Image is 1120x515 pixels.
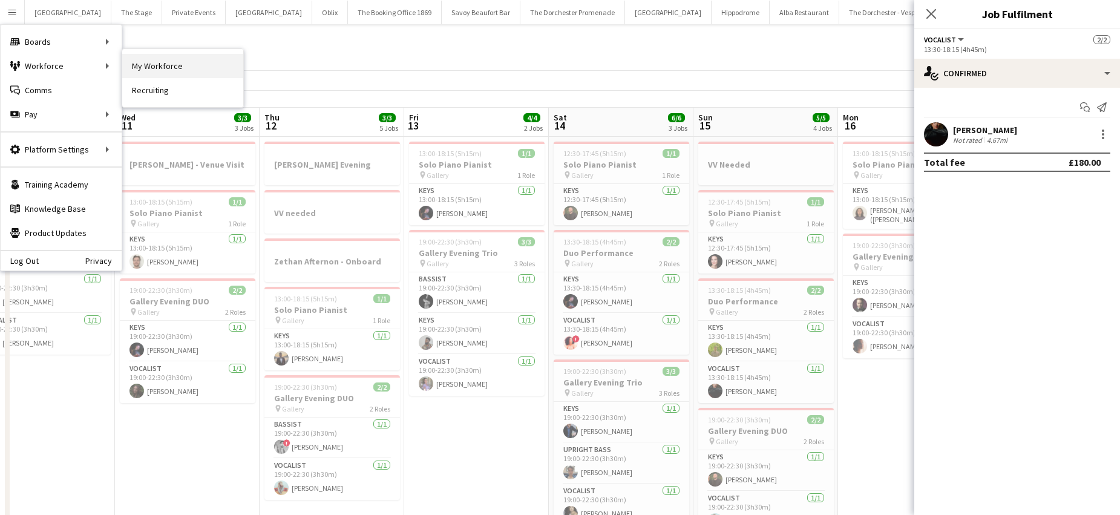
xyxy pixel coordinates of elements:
[120,362,255,403] app-card-role: Vocalist1/119:00-22:30 (3h30m)[PERSON_NAME]
[419,149,482,158] span: 13:00-18:15 (5h15m)
[698,159,834,170] h3: VV Needed
[518,149,535,158] span: 1/1
[1069,156,1101,168] div: £180.00
[118,119,136,133] span: 11
[698,190,834,274] div: 12:30-17:45 (5h15m)1/1Solo Piano Pianist Gallery1 RoleKeys1/112:30-17:45 (5h15m)[PERSON_NAME]
[953,125,1017,136] div: [PERSON_NAME]
[129,197,192,206] span: 13:00-18:15 (5h15m)
[234,113,251,122] span: 3/3
[1,256,39,266] a: Log Out
[843,159,978,170] h3: Solo Piano Pianist
[409,159,545,170] h3: Solo Piano Pianist
[669,123,687,133] div: 3 Jobs
[663,237,680,246] span: 2/2
[698,232,834,274] app-card-role: Keys1/112:30-17:45 (5h15m)[PERSON_NAME]
[843,142,978,229] div: 13:00-18:15 (5h15m)1/1Solo Piano Pianist Gallery1 RoleKeys1/113:00-18:15 (5h15m)[PERSON_NAME] ([P...
[120,142,255,185] app-job-card: [PERSON_NAME] - Venue Visit
[225,307,246,317] span: 2 Roles
[409,355,545,396] app-card-role: Vocalist1/119:00-22:30 (3h30m)[PERSON_NAME]
[708,415,771,424] span: 19:00-22:30 (3h30m)
[264,375,400,500] app-job-card: 19:00-22:30 (3h30m)2/2Gallery Evening DUO Gallery2 RolesBassist1/119:00-22:30 (3h30m)![PERSON_NAM...
[370,404,390,413] span: 2 Roles
[843,234,978,358] app-job-card: 19:00-22:30 (3h30m)2/2Gallery Evening DUO Gallery2 RolesKeys1/119:00-22:30 (3h30m)[PERSON_NAME]Vo...
[804,437,824,446] span: 2 Roles
[924,156,965,168] div: Total fee
[25,1,111,24] button: [GEOGRAPHIC_DATA]
[419,237,482,246] span: 19:00-22:30 (3h30m)
[698,142,834,185] div: VV Needed
[264,459,400,500] app-card-role: Vocalist1/119:00-22:30 (3h30m)[PERSON_NAME]
[122,54,243,78] a: My Workforce
[409,112,419,123] span: Fri
[843,184,978,229] app-card-role: Keys1/113:00-18:15 (5h15m)[PERSON_NAME] ([PERSON_NAME]) [PERSON_NAME] (Shar)
[1,137,122,162] div: Platform Settings
[668,113,685,122] span: 6/6
[860,171,883,180] span: Gallery
[442,1,520,24] button: Savoy Beaufort Bar
[807,197,824,206] span: 1/1
[229,197,246,206] span: 1/1
[264,208,400,218] h3: VV needed
[427,259,449,268] span: Gallery
[427,171,449,180] span: Gallery
[85,256,122,266] a: Privacy
[716,219,738,228] span: Gallery
[924,45,1110,54] div: 13:30-18:15 (4h45m)
[853,241,915,250] span: 19:00-22:30 (3h30m)
[235,123,254,133] div: 3 Jobs
[625,1,712,24] button: [GEOGRAPHIC_DATA]
[264,142,400,185] div: [PERSON_NAME] Evening
[1,102,122,126] div: Pay
[137,219,160,228] span: Gallery
[1,221,122,245] a: Product Updates
[523,113,540,122] span: 4/4
[698,208,834,218] h3: Solo Piano Pianist
[120,321,255,362] app-card-role: Keys1/119:00-22:30 (3h30m)[PERSON_NAME]
[122,78,243,102] a: Recruiting
[348,1,442,24] button: The Booking Office 1869
[698,296,834,307] h3: Duo Performance
[263,119,280,133] span: 12
[274,294,337,303] span: 13:00-18:15 (5h15m)
[807,219,824,228] span: 1 Role
[1,172,122,197] a: Training Academy
[162,1,226,24] button: Private Events
[659,259,680,268] span: 2 Roles
[554,159,689,170] h3: Solo Piano Pianist
[716,307,738,317] span: Gallery
[708,286,771,295] span: 13:30-18:15 (4h45m)
[572,335,580,343] span: !
[282,404,304,413] span: Gallery
[264,190,400,234] app-job-card: VV needed
[663,149,680,158] span: 1/1
[407,119,419,133] span: 13
[264,393,400,404] h3: Gallery Evening DUO
[770,1,839,24] button: Alba Restaurant
[984,136,1010,145] div: 4.67mi
[554,402,689,443] app-card-role: Keys1/119:00-22:30 (3h30m)[PERSON_NAME]
[1,197,122,221] a: Knowledge Base
[698,321,834,362] app-card-role: Keys1/113:30-18:15 (4h45m)[PERSON_NAME]
[554,112,567,123] span: Sat
[698,112,713,123] span: Sun
[129,286,192,295] span: 19:00-22:30 (3h30m)
[843,112,859,123] span: Mon
[409,230,545,396] app-job-card: 19:00-22:30 (3h30m)3/3Gallery Evening Trio Gallery3 RolesBassist1/119:00-22:30 (3h30m)[PERSON_NAM...
[120,190,255,274] app-job-card: 13:00-18:15 (5h15m)1/1Solo Piano Pianist Gallery1 RoleKeys1/113:00-18:15 (5h15m)[PERSON_NAME]
[409,184,545,225] app-card-role: Keys1/113:00-18:15 (5h15m)[PERSON_NAME]
[1093,35,1110,44] span: 2/2
[373,316,390,325] span: 1 Role
[120,208,255,218] h3: Solo Piano Pianist
[839,1,943,24] button: The Dorchester - Vesper Bar
[554,230,689,355] app-job-card: 13:30-18:15 (4h45m)2/2Duo Performance Gallery2 RolesKeys1/113:30-18:15 (4h45m)[PERSON_NAME]Vocali...
[716,437,738,446] span: Gallery
[524,123,543,133] div: 2 Jobs
[696,119,713,133] span: 15
[698,450,834,491] app-card-role: Keys1/119:00-22:30 (3h30m)[PERSON_NAME]
[137,307,160,317] span: Gallery
[120,112,136,123] span: Wed
[554,313,689,355] app-card-role: Vocalist1/113:30-18:15 (4h45m)![PERSON_NAME]
[554,443,689,484] app-card-role: Upright Bass1/119:00-22:30 (3h30m)[PERSON_NAME]
[924,35,966,44] button: Vocalist
[663,367,680,376] span: 3/3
